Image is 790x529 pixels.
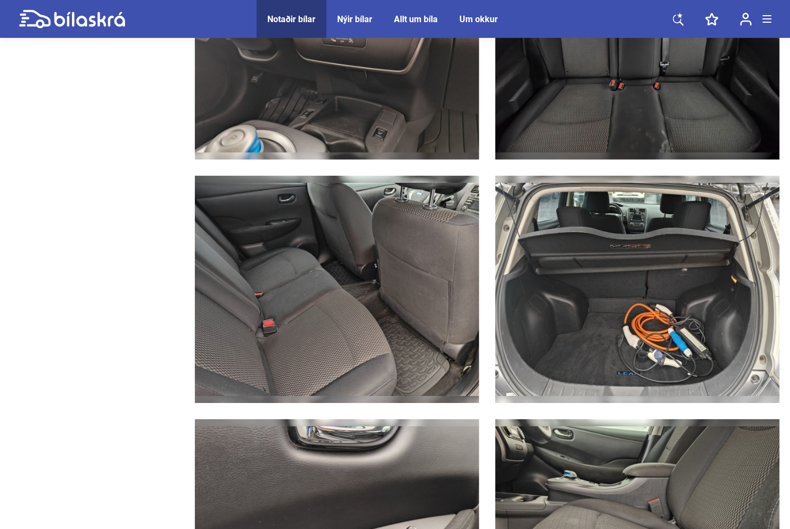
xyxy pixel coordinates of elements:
a: Nýir bílar [337,14,372,24]
a: Allt um bíla [394,14,438,24]
a: Um okkur [459,14,498,24]
a: Notaðir bílar [267,14,315,24]
img: user-login.svg [740,12,752,26]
